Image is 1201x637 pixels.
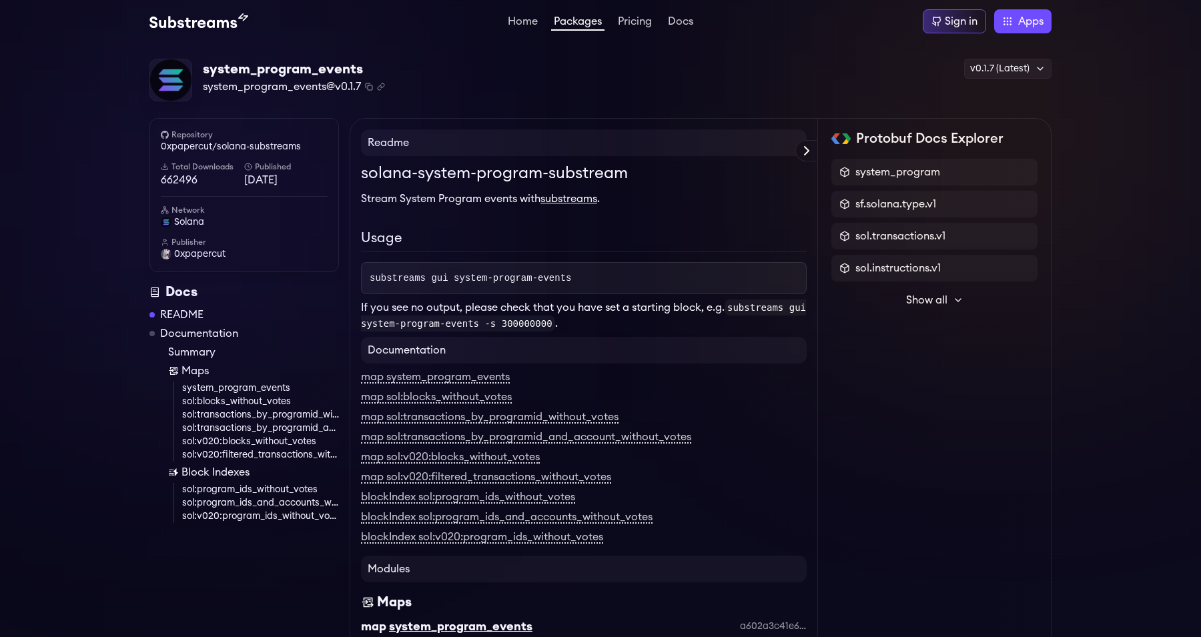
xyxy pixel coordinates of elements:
h1: solana-system-program-substream [361,161,807,185]
img: User Avatar [161,249,171,259]
a: map sol:transactions_by_programid_and_account_without_votes [361,432,691,444]
a: Summary [168,344,339,360]
a: blockIndex sol:program_ids_without_votes [361,492,575,504]
a: sol:v020:program_ids_without_votes [182,510,339,523]
a: 0xpapercut [161,247,328,261]
a: solana [161,215,328,229]
div: a602a3c41e6fc2459a172ba95adf977609eab2d0 [740,620,807,633]
button: Copy .spkg link to clipboard [377,83,385,91]
button: Show all [831,287,1038,313]
a: map sol:blocks_without_votes [361,392,512,404]
a: map system_program_events [361,372,510,384]
span: Apps [1018,13,1044,29]
img: Substream's logo [149,13,248,29]
a: Sign in [923,9,986,33]
h6: Publisher [161,237,328,247]
p: If you see no output, please check that you have set a starting block, e.g. . [361,299,807,332]
a: Documentation [160,326,238,342]
a: Pricing [615,16,655,29]
span: solana [174,215,204,229]
a: 0xpapercut/solana-substreams [161,140,328,153]
a: sol:blocks_without_votes [182,395,339,408]
img: Maps icon [361,593,374,612]
a: Home [505,16,540,29]
h4: Modules [361,556,807,582]
a: sol:program_ids_without_votes [182,483,339,496]
a: blockIndex sol:v020:program_ids_without_votes [361,532,603,544]
div: Sign in [945,13,977,29]
h2: Protobuf Docs Explorer [856,129,1004,148]
h4: Readme [361,129,807,156]
h6: Network [161,205,328,215]
span: sf.solana.type.v1 [855,196,936,212]
span: system_program [855,164,940,180]
span: system_program_events@v0.1.7 [203,79,361,95]
span: 662496 [161,172,244,188]
a: sol:transactions_by_programid_and_account_without_votes [182,422,339,435]
p: Stream System Program events with . [361,191,807,207]
code: substreams gui system-program-events -s 300000000 [361,299,806,332]
a: README [160,307,204,323]
span: Show all [906,292,947,308]
a: blockIndex sol:program_ids_and_accounts_without_votes [361,512,653,524]
a: Packages [551,16,605,31]
img: github [161,131,169,139]
a: map sol:v020:blocks_without_votes [361,452,540,464]
img: Map icon [168,366,179,376]
a: sol:program_ids_and_accounts_without_votes [182,496,339,510]
h2: Usage [361,228,807,251]
img: Package Logo [150,59,191,101]
a: Maps [168,363,339,379]
div: Maps [377,593,412,612]
div: system_program_events [203,60,385,79]
span: 0xpapercut [174,247,226,261]
h6: Published [244,161,328,172]
a: map sol:transactions_by_programid_without_votes [361,412,619,424]
a: sol:transactions_by_programid_without_votes [182,408,339,422]
span: substreams gui system-program-events [370,273,571,283]
a: map sol:v020:filtered_transactions_without_votes [361,472,611,484]
span: sol.instructions.v1 [855,260,941,276]
span: [DATE] [244,172,328,188]
img: Block Index icon [168,467,179,478]
div: map [361,617,386,636]
a: Docs [665,16,696,29]
a: Block Indexes [168,464,339,480]
h4: Documentation [361,337,807,364]
img: solana [161,217,171,227]
a: sol:v020:filtered_transactions_without_votes [182,448,339,462]
span: sol.transactions.v1 [855,228,945,244]
button: Copy package name and version [365,83,373,91]
a: substreams [540,193,597,204]
a: system_program_events [182,382,339,395]
h6: Total Downloads [161,161,244,172]
h6: Repository [161,129,328,140]
a: sol:v020:blocks_without_votes [182,435,339,448]
div: Docs [149,283,339,301]
img: Protobuf [831,133,851,144]
div: system_program_events [389,617,532,636]
div: v0.1.7 (Latest) [964,59,1052,79]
